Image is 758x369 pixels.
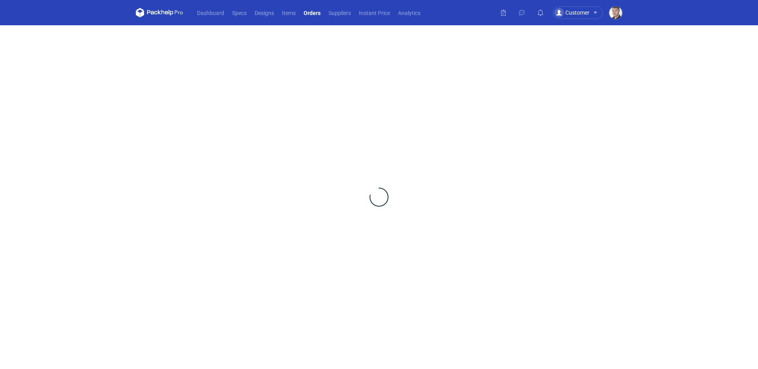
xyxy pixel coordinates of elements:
[136,8,183,17] svg: Packhelp Pro
[325,8,355,17] a: Suppliers
[609,6,622,19] img: Maciej Sikora
[228,8,251,17] a: Specs
[553,6,609,19] button: Customer
[394,8,424,17] a: Analytics
[251,8,278,17] a: Designs
[355,8,394,17] a: Instant Price
[300,8,325,17] a: Orders
[554,8,589,17] div: Customer
[278,8,300,17] a: Items
[193,8,228,17] a: Dashboard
